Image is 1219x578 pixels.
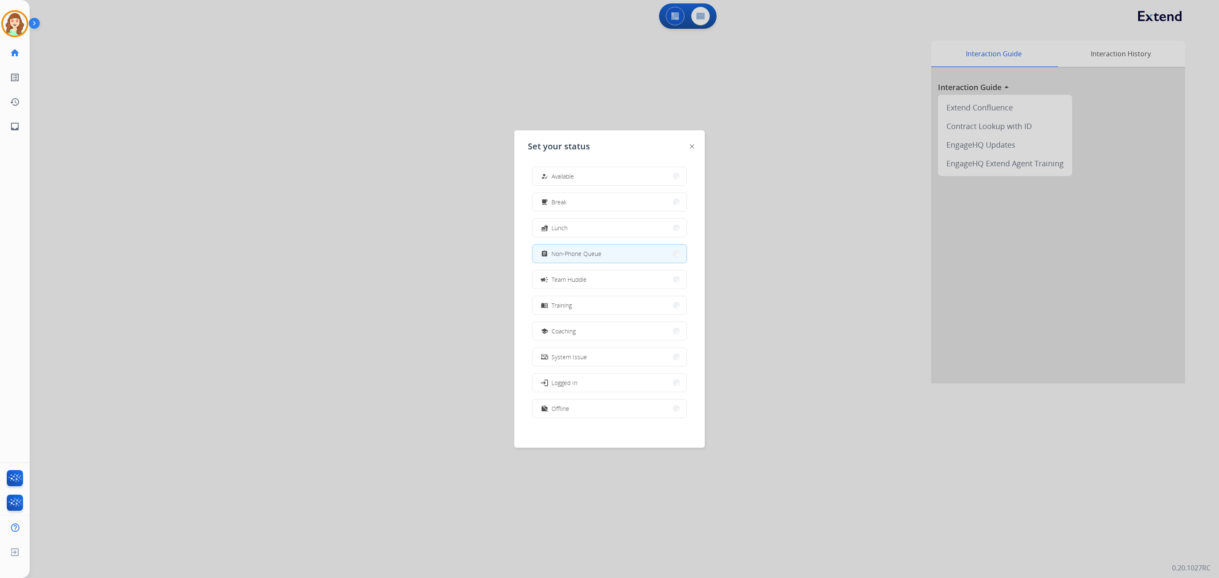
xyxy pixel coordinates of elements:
button: Team Huddle [532,270,687,289]
mat-icon: fastfood [541,224,548,231]
p: 0.20.1027RC [1172,563,1211,573]
mat-icon: inbox [10,121,20,132]
mat-icon: work_off [541,405,548,412]
mat-icon: list_alt [10,72,20,83]
span: System Issue [552,352,587,361]
span: Set your status [528,140,590,152]
button: Non-Phone Queue [532,245,687,263]
button: Available [532,167,687,185]
mat-icon: menu_book [541,302,548,309]
span: Coaching [552,327,576,336]
button: Lunch [532,219,687,237]
mat-icon: history [10,97,20,107]
mat-icon: how_to_reg [541,173,548,180]
button: System Issue [532,348,687,366]
mat-icon: free_breakfast [541,198,548,206]
mat-icon: school [541,328,548,335]
span: Offline [552,404,569,413]
button: Training [532,296,687,314]
img: close-button [690,144,694,149]
img: avatar [3,12,27,36]
mat-icon: phonelink_off [541,353,548,361]
span: Logged In [552,378,577,387]
button: Offline [532,399,687,418]
button: Break [532,193,687,211]
mat-icon: home [10,48,20,58]
mat-icon: login [540,378,549,387]
span: Non-Phone Queue [552,249,601,258]
span: Training [552,301,572,310]
span: Lunch [552,223,568,232]
button: Logged In [532,374,687,392]
mat-icon: assignment [541,250,548,257]
button: Coaching [532,322,687,340]
span: Break [552,198,567,206]
span: Team Huddle [552,275,587,284]
span: Available [552,172,574,181]
mat-icon: campaign [540,275,549,283]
